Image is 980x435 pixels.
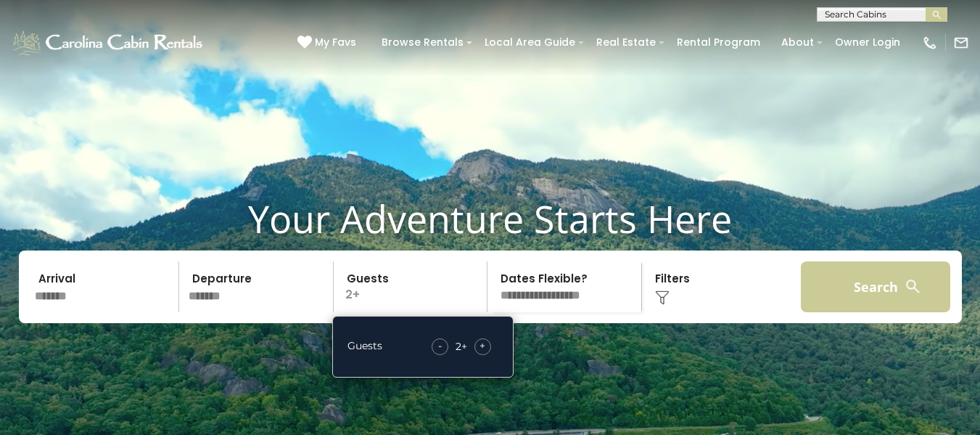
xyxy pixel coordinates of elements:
img: search-regular-white.png [904,277,922,296]
a: Browse Rentals [374,31,471,54]
div: + [424,338,498,355]
button: Search [801,261,951,312]
h1: Your Adventure Starts Here [11,196,969,241]
img: mail-regular-white.png [953,35,969,51]
a: Local Area Guide [477,31,582,54]
span: My Favs [315,35,356,50]
span: + [479,338,485,353]
img: filter--v1.png [655,290,670,305]
img: White-1-1-2.png [11,28,207,57]
span: - [438,338,442,353]
div: 2 [456,339,461,354]
img: phone-regular-white.png [922,35,938,51]
a: About [774,31,821,54]
a: Real Estate [589,31,663,54]
a: Rental Program [670,31,767,54]
a: My Favs [297,35,360,51]
p: 2+ [338,261,487,312]
a: Owner Login [828,31,907,54]
h5: Guests [347,341,382,351]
